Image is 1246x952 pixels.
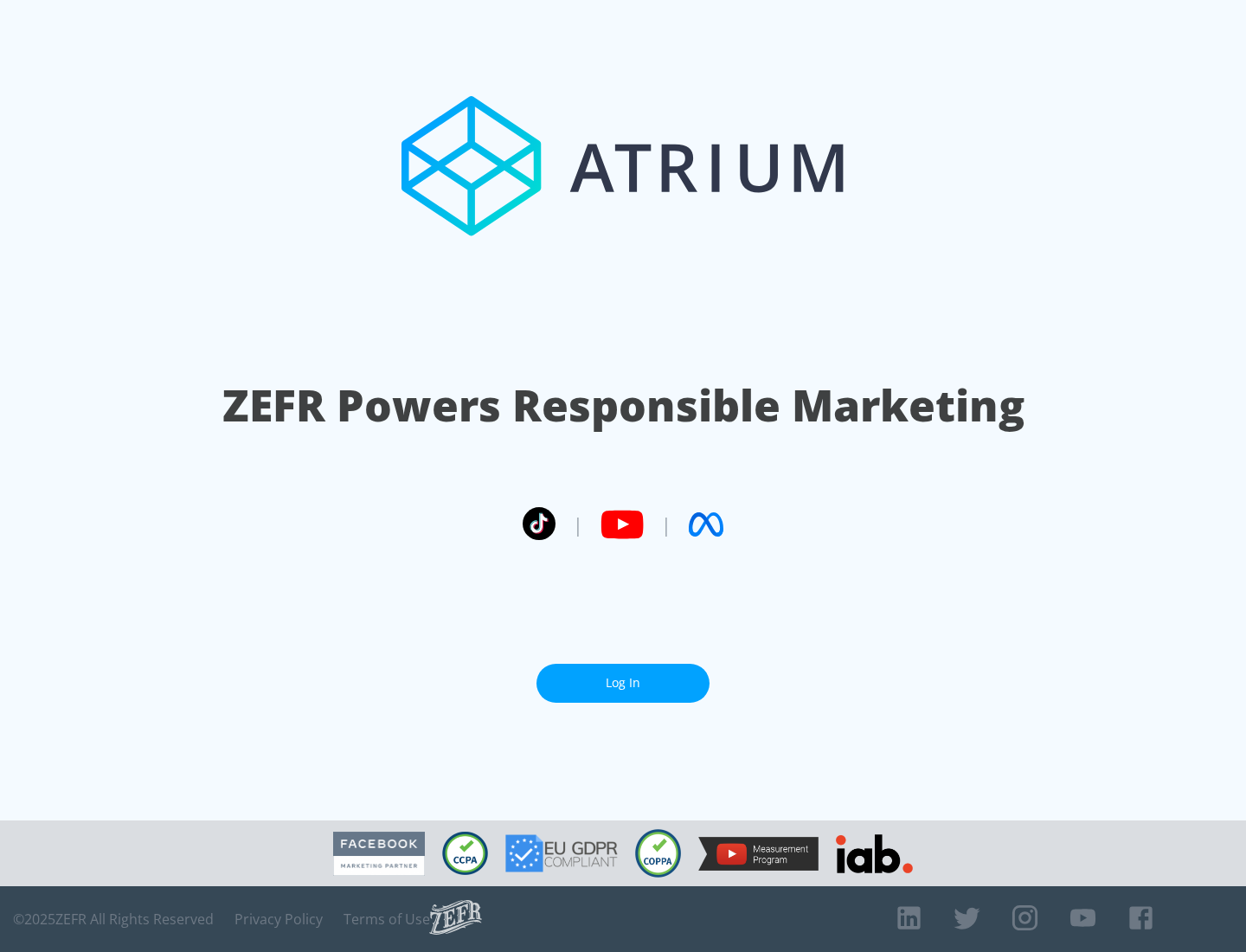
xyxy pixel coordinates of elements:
a: Log In [536,664,710,703]
img: GDPR Compliant [505,834,618,872]
img: IAB [836,834,913,873]
span: © 2025 ZEFR All Rights Reserved [13,910,214,928]
img: CCPA Compliant [442,832,488,875]
img: COPPA Compliant [635,829,681,878]
img: Facebook Marketing Partner [333,832,425,876]
a: Terms of Use [344,910,430,928]
span: | [661,511,671,537]
h1: ZEFR Powers Responsible Marketing [222,376,1024,435]
img: YouTube Measurement Program [698,837,819,871]
span: | [573,511,583,537]
a: Privacy Policy [234,910,323,928]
